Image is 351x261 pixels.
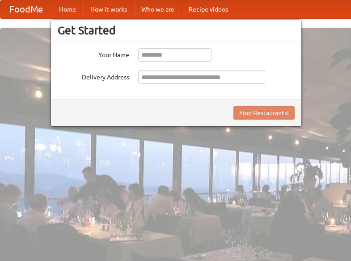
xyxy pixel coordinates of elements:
[182,0,235,18] a: Recipe videos
[52,0,83,18] a: Home
[83,0,134,18] a: How it works
[134,0,182,18] a: Who we are
[0,0,52,18] a: FoodMe
[233,106,295,120] button: Find Restaurants!
[58,48,129,59] label: Your Name
[58,24,295,37] h3: Get Started
[58,70,129,82] label: Delivery Address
